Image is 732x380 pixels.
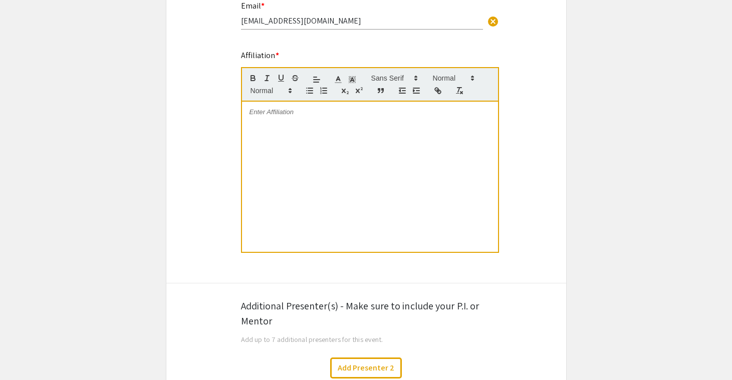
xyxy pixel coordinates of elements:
[241,50,279,61] mat-label: Affiliation
[8,335,43,372] iframe: Chat
[241,1,265,11] mat-label: Email
[483,11,503,31] button: Clear
[241,334,383,344] span: Add up to 7 additional presenters for this event.
[330,357,402,378] button: Add Presenter 2
[487,16,499,28] span: cancel
[241,298,492,328] div: Additional Presenter(s) - Make sure to include your P.I. or Mentor
[241,16,483,26] input: Type Here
